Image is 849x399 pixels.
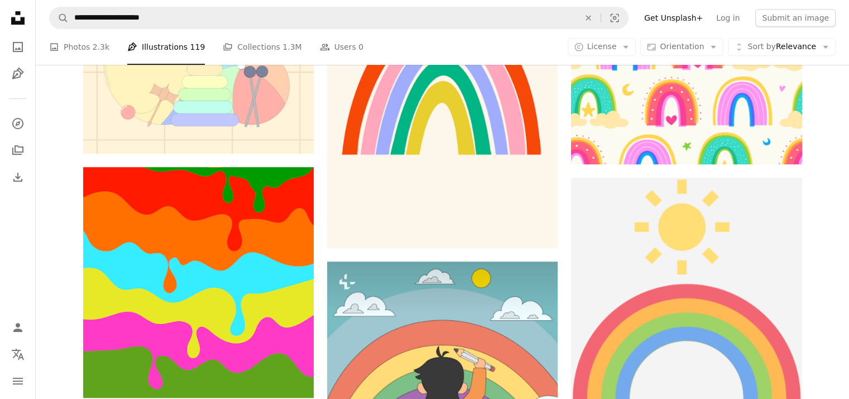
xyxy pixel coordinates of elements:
a: Collections [7,139,29,161]
a: Illustrations [7,63,29,85]
span: Sort by [747,42,775,51]
a: Photos 2.3k [49,29,109,65]
a: A person standing in a field with a rainbow in the background [327,388,558,398]
a: Colorful dripping paint abstract background [83,277,314,287]
a: Log in / Sign up [7,316,29,339]
span: 2.3k [93,41,109,53]
a: Collections 1.3M [223,29,301,65]
a: Home — Unsplash [7,7,29,31]
button: Language [7,343,29,365]
span: Relevance [747,41,816,53]
a: Log in [709,9,746,27]
span: License [587,42,617,51]
a: Photos [7,36,29,58]
a: Users 0 [320,29,364,65]
a: A rainbow with the sun above it [571,288,802,298]
img: Colorful dripping paint abstract background [83,167,314,398]
a: Colorful rainbows and stars are scattered on the image. [571,73,802,83]
a: Download History [7,166,29,188]
a: Explore [7,112,29,135]
button: Sort byRelevance [728,38,836,56]
a: View the photo by Chloé [327,80,558,90]
button: License [568,38,636,56]
span: Orientation [660,42,704,51]
button: Visual search [601,7,628,28]
form: Find visuals sitewide [49,7,629,29]
button: Submit an image [755,9,836,27]
span: 0 [358,41,363,53]
button: Orientation [640,38,723,56]
button: Menu [7,370,29,392]
span: 1.3M [282,41,301,53]
button: Search Unsplash [50,7,69,28]
a: Get Unsplash+ [637,9,709,27]
button: Clear [576,7,601,28]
